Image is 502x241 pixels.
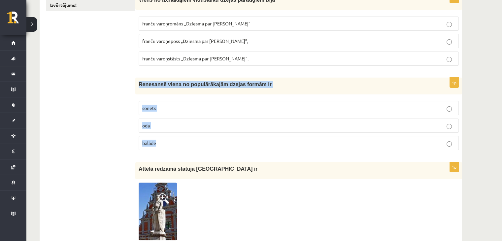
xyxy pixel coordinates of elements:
[139,183,177,240] img: 1.jpg
[447,141,452,147] input: balāde
[447,22,452,27] input: franču varoņromāns „Dziesma par [PERSON_NAME]”
[447,106,452,112] input: sonets
[142,55,249,61] span: franču varoņstāsts „Dziesma par [PERSON_NAME]”.
[139,82,272,87] span: Renesansē viena no populārākajām dzejas formām ir
[139,166,257,172] span: Attēlā redzamā statuja [GEOGRAPHIC_DATA] ir
[447,124,452,129] input: oda
[142,140,156,146] span: balāde
[142,122,150,128] span: oda
[142,105,156,111] span: sonets
[447,57,452,62] input: franču varoņstāsts „Dziesma par [PERSON_NAME]”.
[7,12,26,28] a: Rīgas 1. Tālmācības vidusskola
[142,38,248,44] span: franču varoņeposs „Dziesma par [PERSON_NAME]”,
[450,162,459,172] p: 1p
[447,39,452,45] input: franču varoņeposs „Dziesma par [PERSON_NAME]”,
[142,20,251,26] span: franču varoņromāns „Dziesma par [PERSON_NAME]”
[450,77,459,88] p: 1p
